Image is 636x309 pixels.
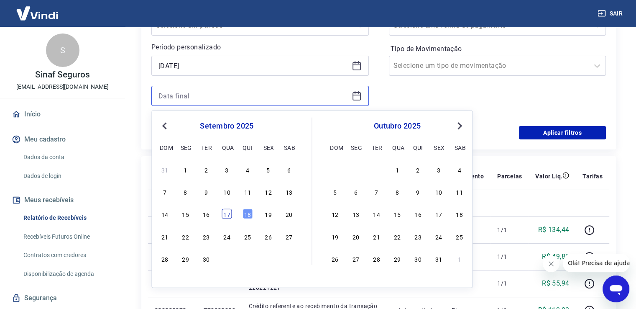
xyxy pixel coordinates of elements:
div: Choose segunda-feira, 27 de outubro de 2025 [351,254,361,264]
div: Choose sábado, 1 de novembro de 2025 [455,254,465,264]
div: Choose segunda-feira, 1 de setembro de 2025 [181,165,191,175]
p: R$ 55,94 [542,278,569,288]
div: outubro 2025 [329,121,466,131]
div: Choose terça-feira, 28 de outubro de 2025 [371,254,381,264]
p: Sinaf Seguros [35,70,89,79]
a: Disponibilização de agenda [20,265,115,283]
div: Choose sexta-feira, 24 de outubro de 2025 [434,231,444,241]
div: Choose quinta-feira, 9 de outubro de 2025 [413,187,423,197]
div: Choose quarta-feira, 29 de outubro de 2025 [392,254,402,264]
div: Choose segunda-feira, 13 de outubro de 2025 [351,209,361,219]
div: ter [371,142,381,152]
div: Choose quarta-feira, 1 de outubro de 2025 [392,165,402,175]
div: Choose domingo, 28 de setembro de 2025 [160,254,170,264]
div: sex [434,142,444,152]
a: Segurança [10,289,115,307]
button: Next Month [455,121,465,131]
div: Choose sábado, 4 de outubro de 2025 [455,165,465,175]
p: Período personalizado [151,42,369,52]
div: Choose sábado, 25 de outubro de 2025 [455,231,465,241]
div: qua [392,142,402,152]
p: Valor Líq. [535,172,562,180]
a: Dados da conta [20,149,115,166]
div: Choose sábado, 18 de outubro de 2025 [455,209,465,219]
a: Relatório de Recebíveis [20,209,115,227]
div: Choose segunda-feira, 6 de outubro de 2025 [351,187,361,197]
div: Choose quinta-feira, 25 de setembro de 2025 [243,231,253,241]
p: R$ 49,86 [542,252,569,262]
div: qua [222,142,232,152]
input: Data inicial [158,59,348,72]
div: Choose quarta-feira, 15 de outubro de 2025 [392,209,402,219]
a: Contratos com credores [20,247,115,264]
div: Choose terça-feira, 14 de outubro de 2025 [371,209,381,219]
div: dom [160,142,170,152]
div: Choose sábado, 20 de setembro de 2025 [284,209,294,219]
div: Choose quarta-feira, 1 de outubro de 2025 [222,254,232,264]
div: Choose sábado, 11 de outubro de 2025 [455,187,465,197]
div: Choose sexta-feira, 31 de outubro de 2025 [434,254,444,264]
button: Meu cadastro [10,130,115,149]
div: seg [181,142,191,152]
div: Choose quinta-feira, 11 de setembro de 2025 [243,187,253,197]
label: Tipo de Movimentação [391,44,605,54]
div: Choose segunda-feira, 29 de setembro de 2025 [181,254,191,264]
div: Choose sexta-feira, 19 de setembro de 2025 [263,209,273,219]
iframe: Mensagem da empresa [563,254,629,272]
div: Choose segunda-feira, 29 de setembro de 2025 [351,165,361,175]
div: Choose domingo, 14 de setembro de 2025 [160,209,170,219]
div: Choose sábado, 13 de setembro de 2025 [284,187,294,197]
div: Choose sábado, 6 de setembro de 2025 [284,165,294,175]
div: Choose domingo, 31 de agosto de 2025 [160,165,170,175]
div: Choose domingo, 26 de outubro de 2025 [330,254,340,264]
div: Choose quinta-feira, 23 de outubro de 2025 [413,231,423,241]
a: Dados de login [20,167,115,185]
div: Choose segunda-feira, 22 de setembro de 2025 [181,231,191,241]
button: Sair [596,6,626,21]
button: Previous Month [159,121,169,131]
div: Choose quinta-feira, 18 de setembro de 2025 [243,209,253,219]
div: Choose quarta-feira, 17 de setembro de 2025 [222,209,232,219]
img: Vindi [10,0,64,26]
div: Choose quarta-feira, 3 de setembro de 2025 [222,165,232,175]
div: Choose terça-feira, 30 de setembro de 2025 [201,254,211,264]
button: Aplicar filtros [519,126,606,139]
p: 1/1 [497,252,522,261]
div: Choose terça-feira, 23 de setembro de 2025 [201,231,211,241]
div: Choose terça-feira, 21 de outubro de 2025 [371,231,381,241]
div: qui [413,142,423,152]
p: Tarifas [582,172,603,180]
div: Choose sexta-feira, 26 de setembro de 2025 [263,231,273,241]
div: Choose quarta-feira, 24 de setembro de 2025 [222,231,232,241]
div: Choose sexta-feira, 17 de outubro de 2025 [434,209,444,219]
div: Choose quinta-feira, 16 de outubro de 2025 [413,209,423,219]
span: Olá! Precisa de ajuda? [5,6,70,13]
div: Choose quinta-feira, 30 de outubro de 2025 [413,254,423,264]
button: Meus recebíveis [10,191,115,209]
p: Parcelas [497,172,522,180]
p: [EMAIL_ADDRESS][DOMAIN_NAME] [16,82,109,91]
div: sab [455,142,465,152]
div: Choose segunda-feira, 8 de setembro de 2025 [181,187,191,197]
div: Choose sexta-feira, 10 de outubro de 2025 [434,187,444,197]
div: Choose sábado, 27 de setembro de 2025 [284,231,294,241]
div: Choose sexta-feira, 5 de setembro de 2025 [263,165,273,175]
div: Choose domingo, 12 de outubro de 2025 [330,209,340,219]
div: ter [201,142,211,152]
div: Choose domingo, 21 de setembro de 2025 [160,231,170,241]
div: Choose quarta-feira, 8 de outubro de 2025 [392,187,402,197]
div: Choose terça-feira, 2 de setembro de 2025 [201,165,211,175]
input: Data final [158,90,348,102]
div: month 2025-10 [329,163,466,265]
p: 1/1 [497,279,522,288]
div: Choose terça-feira, 30 de setembro de 2025 [371,165,381,175]
div: S [46,33,79,67]
div: Choose terça-feira, 7 de outubro de 2025 [371,187,381,197]
div: Choose quarta-feira, 22 de outubro de 2025 [392,231,402,241]
div: Choose terça-feira, 9 de setembro de 2025 [201,187,211,197]
div: Choose sexta-feira, 3 de outubro de 2025 [263,254,273,264]
div: dom [330,142,340,152]
div: Choose domingo, 28 de setembro de 2025 [330,165,340,175]
div: Choose segunda-feira, 20 de outubro de 2025 [351,231,361,241]
div: qui [243,142,253,152]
